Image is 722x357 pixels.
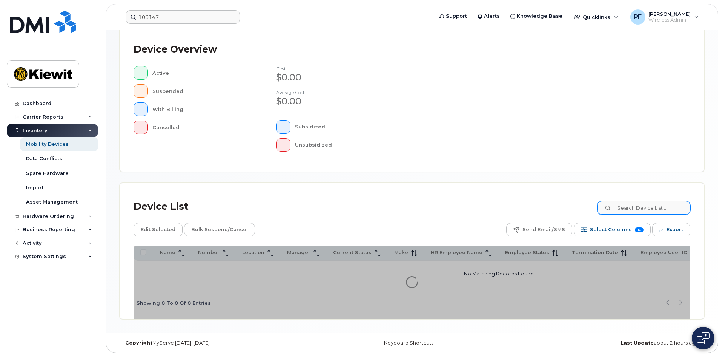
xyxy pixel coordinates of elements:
button: Bulk Suspend/Cancel [184,223,255,236]
button: Export [652,223,690,236]
span: Support [446,12,467,20]
a: Knowledge Base [505,9,568,24]
span: Select Columns [590,224,632,235]
img: Open chat [697,332,710,344]
a: Keyboard Shortcuts [384,340,433,346]
h4: cost [276,66,394,71]
span: Alerts [484,12,500,20]
span: 15 [635,227,644,232]
div: Unsubsidized [295,138,394,152]
span: Export [667,224,683,235]
strong: Copyright [125,340,152,346]
div: Device List [134,197,189,216]
a: Alerts [472,9,505,24]
button: Send Email/SMS [506,223,572,236]
div: Cancelled [152,121,252,134]
button: Select Columns 15 [574,223,651,236]
input: Search Device List ... [597,201,690,215]
div: Paige Finch [625,9,704,25]
div: MyServe [DATE]–[DATE] [120,340,315,346]
button: Edit Selected [134,223,183,236]
span: PF [634,12,642,22]
div: about 2 hours ago [509,340,704,346]
span: Bulk Suspend/Cancel [191,224,248,235]
div: $0.00 [276,71,394,84]
span: Knowledge Base [517,12,562,20]
span: Wireless Admin [648,17,691,23]
div: With Billing [152,102,252,116]
div: Device Overview [134,40,217,59]
input: Find something... [126,10,240,24]
div: Quicklinks [568,9,624,25]
div: Suspended [152,84,252,98]
span: Send Email/SMS [522,224,565,235]
div: $0.00 [276,95,394,108]
strong: Last Update [621,340,654,346]
span: [PERSON_NAME] [648,11,691,17]
span: Quicklinks [583,14,610,20]
div: Active [152,66,252,80]
span: Edit Selected [141,224,175,235]
div: Subsidized [295,120,394,134]
h4: Average cost [276,90,394,95]
a: Support [434,9,472,24]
